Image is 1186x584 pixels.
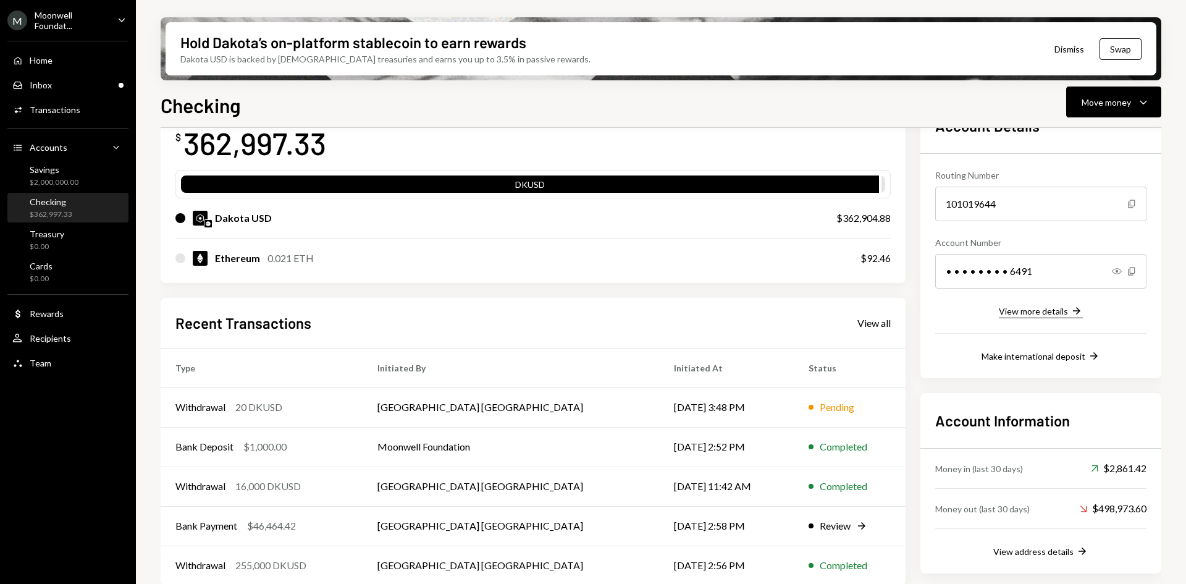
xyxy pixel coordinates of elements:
[215,211,272,226] div: Dakota USD
[982,350,1100,363] button: Make international deposit
[30,229,64,239] div: Treasury
[794,348,906,387] th: Status
[935,254,1146,289] div: • • • • • • • • 6491
[860,251,891,266] div: $92.46
[7,74,128,96] a: Inbox
[175,479,225,494] div: Withdrawal
[247,518,296,533] div: $46,464.42
[175,439,233,454] div: Bank Deposit
[215,251,260,266] div: Ethereum
[7,98,128,121] a: Transactions
[935,410,1146,431] h2: Account Information
[161,93,241,117] h1: Checking
[993,545,1088,559] button: View address details
[363,467,659,506] td: [GEOGRAPHIC_DATA] [GEOGRAPHIC_DATA]
[363,387,659,427] td: [GEOGRAPHIC_DATA] [GEOGRAPHIC_DATA]
[935,236,1146,249] div: Account Number
[267,251,314,266] div: 0.021 ETH
[935,169,1146,182] div: Routing Number
[857,317,891,329] div: View all
[180,32,526,53] div: Hold Dakota’s on-platform stablecoin to earn rewards
[7,257,128,287] a: Cards$0.00
[999,306,1068,316] div: View more details
[175,518,237,533] div: Bank Payment
[7,193,128,222] a: Checking$362,997.33
[7,327,128,349] a: Recipients
[30,274,53,284] div: $0.00
[30,197,72,207] div: Checking
[820,479,867,494] div: Completed
[175,558,225,573] div: Withdrawal
[30,308,64,319] div: Rewards
[7,49,128,71] a: Home
[175,131,181,143] div: $
[363,348,659,387] th: Initiated By
[193,251,208,266] img: ETH
[659,427,794,467] td: [DATE] 2:52 PM
[659,467,794,506] td: [DATE] 11:42 AM
[204,220,212,227] img: base-mainnet
[243,439,287,454] div: $1,000.00
[30,142,67,153] div: Accounts
[857,316,891,329] a: View all
[820,400,854,415] div: Pending
[659,348,794,387] th: Initiated At
[1080,501,1146,516] div: $498,973.60
[7,302,128,324] a: Rewards
[935,502,1030,515] div: Money out (last 30 days)
[183,124,326,163] div: 362,997.33
[7,136,128,158] a: Accounts
[161,348,363,387] th: Type
[7,11,27,30] div: M
[1100,38,1142,60] button: Swap
[982,351,1085,362] div: Make international deposit
[30,209,72,220] div: $362,997.33
[193,211,208,226] img: DKUSD
[820,439,867,454] div: Completed
[30,55,53,66] div: Home
[7,225,128,255] a: Treasury$0.00
[363,506,659,546] td: [GEOGRAPHIC_DATA] [GEOGRAPHIC_DATA]
[659,506,794,546] td: [DATE] 2:58 PM
[175,400,225,415] div: Withdrawal
[180,53,591,66] div: Dakota USD is backed by [DEMOGRAPHIC_DATA] treasuries and earns you up to 3.5% in passive rewards.
[30,80,52,90] div: Inbox
[30,104,80,115] div: Transactions
[30,261,53,271] div: Cards
[35,10,107,31] div: Moonwell Foundat...
[30,333,71,344] div: Recipients
[30,177,78,188] div: $2,000,000.00
[999,305,1083,318] button: View more details
[993,546,1074,557] div: View address details
[820,518,851,533] div: Review
[1039,35,1100,64] button: Dismiss
[935,187,1146,221] div: 101019644
[235,558,306,573] div: 255,000 DKUSD
[30,358,51,368] div: Team
[1066,87,1161,117] button: Move money
[30,164,78,175] div: Savings
[7,352,128,374] a: Team
[659,387,794,427] td: [DATE] 3:48 PM
[30,242,64,252] div: $0.00
[235,400,282,415] div: 20 DKUSD
[7,161,128,190] a: Savings$2,000,000.00
[836,211,891,226] div: $362,904.88
[935,462,1023,475] div: Money in (last 30 days)
[820,558,867,573] div: Completed
[181,178,879,195] div: DKUSD
[1091,461,1146,476] div: $2,861.42
[235,479,301,494] div: 16,000 DKUSD
[175,313,311,333] h2: Recent Transactions
[363,427,659,467] td: Moonwell Foundation
[1082,96,1131,109] div: Move money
